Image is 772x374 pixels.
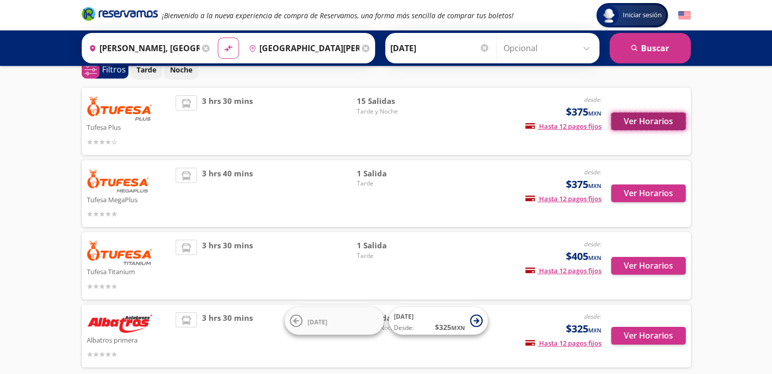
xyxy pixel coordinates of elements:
span: 1 Salida [357,168,428,179]
button: Tarde [131,60,162,80]
span: [DATE] [308,317,327,326]
span: $375 [566,104,601,120]
span: Desde: [394,323,414,332]
button: English [678,9,691,22]
p: Albatros primera [87,333,171,346]
p: Tarde [137,64,156,75]
img: Tufesa MegaPlus [87,168,150,193]
span: Tarde [357,179,428,188]
span: Iniciar sesión [619,10,666,20]
span: Hasta 12 pagos fijos [525,122,601,131]
span: Hasta 12 pagos fijos [525,194,601,203]
button: Ver Horarios [611,257,686,275]
span: Tarde y Noche [357,107,428,116]
span: 3 hrs 40 mins [202,168,253,220]
span: Hasta 12 pagos fijos [525,339,601,348]
button: Noche [164,60,198,80]
img: Albatros primera [87,312,153,333]
span: 1 Salida [357,240,428,251]
button: [DATE] [285,307,384,335]
i: Brand Logo [82,6,158,21]
em: desde: [584,168,601,176]
p: Tufesa Plus [87,121,171,133]
em: desde: [584,312,601,321]
button: Ver Horarios [611,327,686,345]
span: 3 hrs 30 mins [202,95,253,147]
span: 3 hrs 30 mins [202,240,253,292]
span: $ 325 [435,322,465,332]
span: Hasta 12 pagos fijos [525,266,601,275]
span: 3 hrs 30 mins [202,312,253,360]
input: Elegir Fecha [390,35,490,61]
p: Noche [170,64,192,75]
input: Buscar Origen [85,35,199,61]
button: [DATE]Desde:$325MXN [389,307,488,335]
p: Tufesa MegaPlus [87,193,171,205]
input: Buscar Destino [245,35,359,61]
a: Brand Logo [82,6,158,24]
button: 0Filtros [82,61,128,79]
button: Ver Horarios [611,184,686,202]
input: Opcional [504,35,594,61]
span: $405 [566,249,601,264]
small: MXN [451,324,465,331]
small: MXN [588,254,601,261]
button: Buscar [610,33,691,63]
small: MXN [588,326,601,334]
small: MXN [588,109,601,117]
button: Ver Horarios [611,113,686,130]
em: ¡Bienvenido a la nueva experiencia de compra de Reservamos, una forma más sencilla de comprar tus... [162,11,514,20]
span: 15 Salidas [357,95,428,107]
span: $325 [566,321,601,336]
span: Tarde [357,251,428,260]
span: [DATE] [394,312,414,321]
em: desde: [584,95,601,104]
p: Tufesa Titanium [87,265,171,277]
p: Filtros [102,63,126,76]
img: Tufesa Titanium [87,240,153,265]
em: desde: [584,240,601,248]
img: Tufesa Plus [87,95,153,121]
span: $375 [566,177,601,192]
small: MXN [588,182,601,190]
